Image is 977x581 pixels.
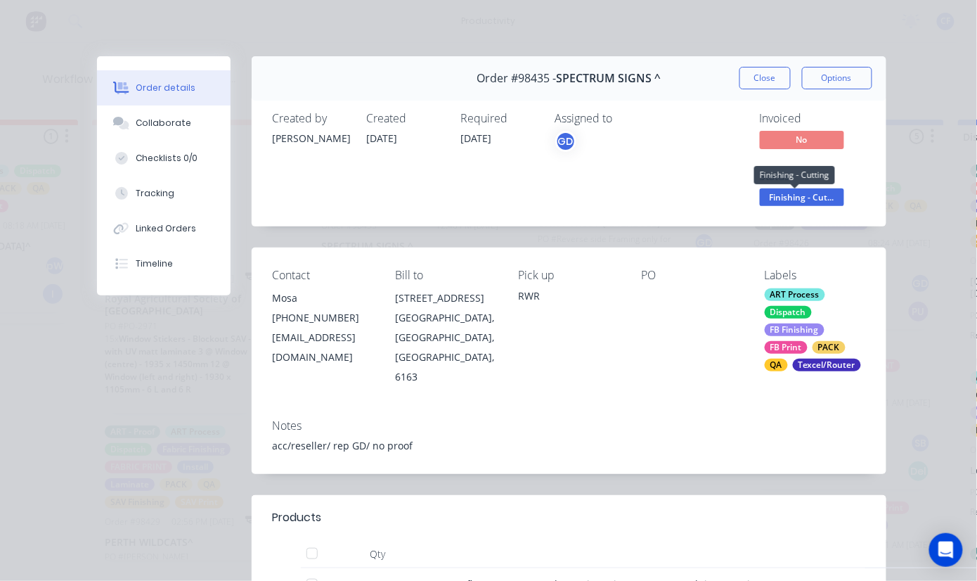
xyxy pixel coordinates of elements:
button: Timeline [97,246,231,281]
div: Pick up [519,269,619,282]
div: Qty [336,540,420,568]
div: Finishing - Cutting [754,166,835,184]
div: Created [367,112,444,125]
div: Bill to [396,269,496,282]
div: [PERSON_NAME] [273,131,350,146]
div: Checklists 0/0 [136,152,198,165]
div: Created by [273,112,350,125]
div: Texcel/Router [793,359,861,371]
button: Collaborate [97,106,231,141]
div: Invoiced [760,112,865,125]
div: Linked Orders [136,222,196,235]
button: Tracking [97,176,231,211]
div: FB Print [765,341,808,354]
div: Assigned to [555,112,696,125]
div: Dispatch [765,306,812,319]
span: [DATE] [367,132,398,145]
div: RWR [519,288,619,303]
span: Finishing - Cut... [760,189,844,206]
div: acc/reseller/ rep GD/ no proof [273,438,865,453]
button: Options [802,67,872,89]
div: [STREET_ADDRESS][GEOGRAPHIC_DATA], [GEOGRAPHIC_DATA], [GEOGRAPHIC_DATA], 6163 [396,288,496,387]
div: Required [461,112,538,125]
div: Mosa [273,288,373,308]
div: Products [273,509,322,526]
div: [PHONE_NUMBER] [273,308,373,328]
div: [STREET_ADDRESS] [396,288,496,308]
div: PO [642,269,742,282]
button: Order details [97,70,231,106]
div: Order details [136,82,195,94]
div: PACK [813,341,846,354]
div: [GEOGRAPHIC_DATA], [GEOGRAPHIC_DATA], [GEOGRAPHIC_DATA], 6163 [396,308,496,387]
div: Collaborate [136,117,191,129]
button: GD [555,131,576,152]
span: SPECTRUM SIGNS ^ [556,72,661,85]
span: No [760,131,844,148]
div: QA [765,359,788,371]
div: Mosa[PHONE_NUMBER][EMAIL_ADDRESS][DOMAIN_NAME] [273,288,373,367]
div: Tracking [136,187,174,200]
div: Labels [765,269,865,282]
div: Contact [273,269,373,282]
button: Close [739,67,791,89]
div: [EMAIL_ADDRESS][DOMAIN_NAME] [273,328,373,367]
button: Linked Orders [97,211,231,246]
div: Open Intercom Messenger [929,533,963,567]
button: Checklists 0/0 [97,141,231,176]
span: [DATE] [461,132,492,145]
span: Order #98435 - [477,72,556,85]
button: Finishing - Cut... [760,189,844,210]
div: ART Process [765,288,825,301]
div: FB Finishing [765,324,824,336]
div: Timeline [136,257,173,270]
div: Notes [273,419,865,433]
